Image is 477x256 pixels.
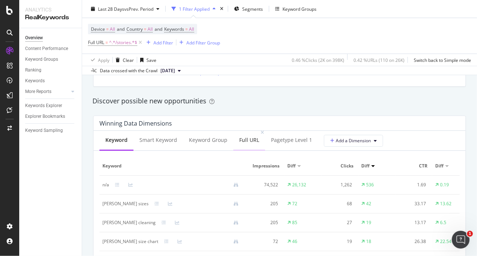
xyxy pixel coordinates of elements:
[398,163,427,169] span: CTR
[250,219,278,226] div: 205
[292,238,297,245] div: 46
[239,136,259,144] div: Full URL
[25,113,65,120] div: Explorer Bookmarks
[242,6,263,12] span: Segments
[185,26,188,32] span: =
[155,26,162,32] span: and
[292,200,297,207] div: 72
[153,39,173,46] div: Add Filter
[324,182,352,188] div: 1,262
[440,200,451,207] div: 13.62
[414,57,471,63] div: Switch back to Simple mode
[124,6,153,12] span: vs Prev. Period
[126,26,143,32] span: Country
[25,102,62,110] div: Keywords Explorer
[219,5,225,13] div: times
[88,54,109,66] button: Apply
[272,3,319,15] button: Keyword Groups
[88,3,162,15] button: Last 28 DaysvsPrev. Period
[109,37,137,48] span: ^.*/stories.*$
[139,136,177,144] div: Smart Keyword
[186,39,220,46] div: Add Filter Group
[25,56,77,63] a: Keyword Groups
[467,231,473,237] span: 1
[25,127,77,134] a: Keyword Sampling
[25,6,76,13] div: Analytics
[189,136,227,144] div: Keyword Group
[330,137,371,144] span: Add a Dimension
[148,24,153,34] span: All
[440,219,446,226] div: 6.5
[366,200,371,207] div: 42
[292,57,344,63] div: 0.46 % Clicks ( 2K on 398K )
[164,26,184,32] span: Keywords
[366,182,374,188] div: 536
[324,238,352,245] div: 19
[398,219,426,226] div: 13.17
[106,26,109,32] span: =
[292,182,306,188] div: 26,132
[25,66,77,74] a: Ranking
[25,56,58,63] div: Keyword Groups
[440,182,449,188] div: 0.19
[105,136,128,144] div: Keyword
[231,3,266,15] button: Segments
[176,38,220,47] button: Add Filter Group
[25,34,43,42] div: Overview
[105,39,108,46] span: =
[25,102,77,110] a: Keywords Explorer
[102,200,149,207] div: david yurman bracelet sizes
[287,163,295,169] span: Diff
[366,219,371,226] div: 19
[353,57,405,63] div: 0.42 % URLs ( 110 on 26K )
[25,113,77,120] a: Explorer Bookmarks
[144,26,146,32] span: =
[25,77,45,85] div: Keywords
[98,6,124,12] span: Last 28 Days
[146,57,156,63] div: Save
[179,6,210,12] div: 1 Filter Applied
[143,38,173,47] button: Add Filter
[25,88,69,96] a: More Reports
[91,26,105,32] span: Device
[398,200,426,207] div: 33.17
[440,238,451,245] div: 22.54
[398,182,426,188] div: 1.69
[25,66,41,74] div: Ranking
[324,163,353,169] span: Clicks
[324,200,352,207] div: 68
[250,200,278,207] div: 205
[411,54,471,66] button: Switch back to Simple mode
[88,39,104,46] span: Full URL
[137,54,156,66] button: Save
[324,135,383,147] button: Add a Dimension
[25,77,77,85] a: Keywords
[250,163,280,169] span: Impressions
[25,88,51,96] div: More Reports
[25,45,68,53] div: Content Performance
[250,182,278,188] div: 74,522
[366,238,371,245] div: 18
[283,6,317,12] div: Keyword Groups
[25,13,76,22] div: RealKeywords
[189,24,194,34] span: All
[102,182,109,188] div: n/a
[452,231,470,249] iframe: Intercom live chat
[169,3,219,15] button: 1 Filter Applied
[99,120,172,127] div: Winning Data Dimensions
[92,96,467,106] div: Discover possible new opportunities
[160,67,175,74] span: 2025 Aug. 25th
[324,219,352,226] div: 27
[158,66,184,75] button: [DATE]
[117,26,125,32] span: and
[361,163,369,169] span: Diff
[98,57,109,63] div: Apply
[25,34,77,42] a: Overview
[250,238,278,245] div: 72
[102,219,156,226] div: david yurman cleaning
[100,67,158,74] div: Data crossed with the Crawl
[102,238,158,245] div: david yurman size chart
[271,136,312,144] div: pagetype Level 1
[435,163,443,169] span: Diff
[25,127,63,134] div: Keyword Sampling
